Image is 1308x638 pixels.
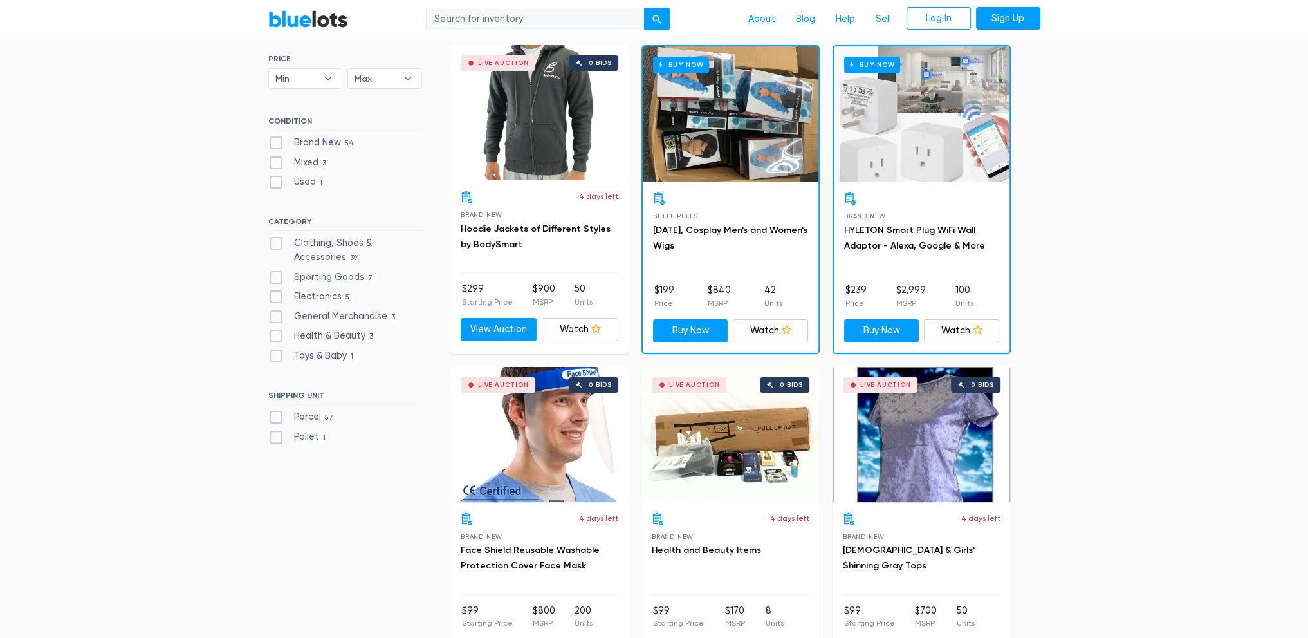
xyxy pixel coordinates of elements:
[268,156,331,170] label: Mixed
[915,617,937,629] p: MSRP
[844,57,900,73] h6: Buy Now
[275,69,318,88] span: Min
[654,297,674,309] p: Price
[268,217,422,231] h6: CATEGORY
[844,604,895,630] li: $99
[845,283,867,309] li: $239
[426,8,645,31] input: Search for inventory
[764,297,782,309] p: Units
[268,10,348,28] a: BlueLots
[575,296,593,308] p: Units
[450,367,629,502] a: Live Auction 0 bids
[346,253,362,263] span: 39
[268,117,422,131] h6: CONDITION
[976,7,1040,30] a: Sign Up
[318,158,331,169] span: 3
[575,282,593,308] li: 50
[955,297,973,309] p: Units
[653,617,704,629] p: Starting Price
[461,318,537,341] a: View Auction
[316,178,327,189] span: 1
[462,296,513,308] p: Starting Price
[896,283,926,309] li: $2,999
[461,533,502,540] span: Brand New
[575,617,593,629] p: Units
[321,413,338,423] span: 57
[843,533,885,540] span: Brand New
[462,282,513,308] li: $299
[955,283,973,309] li: 100
[589,60,612,66] div: 0 bids
[653,57,709,73] h6: Buy Now
[365,332,378,342] span: 3
[825,7,865,32] a: Help
[532,604,555,630] li: $800
[319,433,330,443] span: 1
[268,430,330,444] label: Pallet
[907,7,971,30] a: Log In
[355,69,397,88] span: Max
[834,46,1009,182] a: Buy Now
[478,382,529,388] div: Live Auction
[268,310,400,324] label: General Merchandise
[653,319,728,342] a: Buy Now
[268,54,422,63] h6: PRICE
[860,382,911,388] div: Live Auction
[708,297,731,309] p: MSRP
[347,352,358,362] span: 1
[766,604,784,630] li: 8
[462,617,513,629] p: Starting Price
[652,545,761,556] a: Health and Beauty Items
[394,69,421,88] b: ▾
[532,296,555,308] p: MSRP
[971,382,994,388] div: 0 bids
[268,175,327,189] label: Used
[896,297,926,309] p: MSRP
[542,318,618,341] a: Watch
[268,410,338,424] label: Parcel
[579,191,618,202] p: 4 days left
[462,604,513,630] li: $99
[770,512,809,524] p: 4 days left
[641,367,820,502] a: Live Auction 0 bids
[450,45,629,180] a: Live Auction 0 bids
[589,382,612,388] div: 0 bids
[669,382,720,388] div: Live Auction
[724,617,744,629] p: MSRP
[532,282,555,308] li: $900
[652,533,694,540] span: Brand New
[341,138,358,149] span: 54
[579,512,618,524] p: 4 days left
[654,283,674,309] li: $199
[364,273,377,283] span: 7
[387,312,400,323] span: 3
[342,292,354,303] span: 5
[845,297,867,309] p: Price
[268,329,378,343] label: Health & Beauty
[268,391,422,405] h6: SHIPPING UNIT
[461,223,611,250] a: Hoodie Jackets of Different Styles by BodySmart
[724,604,744,630] li: $170
[844,212,886,220] span: Brand New
[653,225,807,251] a: [DATE], Cosplay Men's and Women's Wigs
[653,212,698,220] span: Shelf Pulls
[268,136,358,150] label: Brand New
[643,46,818,182] a: Buy Now
[766,617,784,629] p: Units
[461,545,600,571] a: Face Shield Reusable Washable Protection Cover Face Mask
[268,290,354,304] label: Electronics
[844,617,895,629] p: Starting Price
[738,7,786,32] a: About
[461,211,502,218] span: Brand New
[780,382,803,388] div: 0 bids
[653,604,704,630] li: $99
[833,367,1011,502] a: Live Auction 0 bids
[575,604,593,630] li: 200
[268,349,358,363] label: Toys & Baby
[268,236,422,264] label: Clothing, Shoes & Accessories
[708,283,731,309] li: $840
[843,545,975,571] a: [DEMOGRAPHIC_DATA] & Girls' Shinning Gray Tops
[532,617,555,629] p: MSRP
[764,283,782,309] li: 42
[865,7,901,32] a: Sell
